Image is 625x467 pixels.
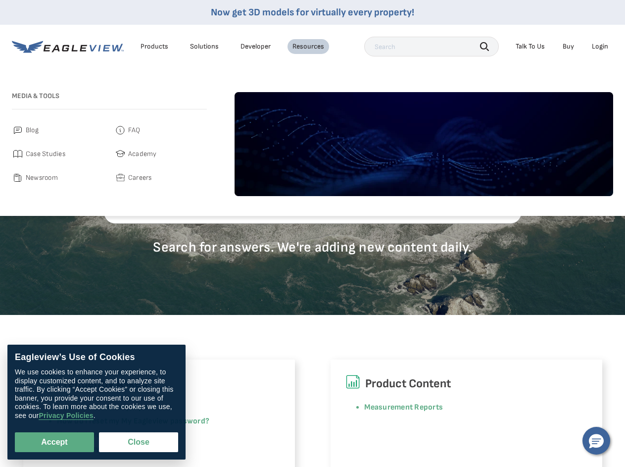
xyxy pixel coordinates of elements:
[582,427,610,455] button: Hello, have a question? Let’s chat.
[211,6,414,18] a: Now get 3D models for virtually every property!
[235,92,613,196] img: default-image.webp
[114,124,126,136] img: faq.svg
[15,432,94,452] button: Accept
[99,432,178,452] button: Close
[12,148,24,160] img: case_studies.svg
[141,42,168,51] div: Products
[364,403,443,412] a: Measurement Reports
[592,42,608,51] div: Login
[128,148,157,160] span: Academy
[114,148,126,160] img: academy.svg
[114,172,126,184] img: careers.svg
[26,148,65,160] span: Case Studies
[15,368,178,420] div: We use cookies to enhance your experience, to display customized content, and to analyze site tra...
[26,172,58,184] span: Newsroom
[26,124,39,136] span: Blog
[240,42,271,51] a: Developer
[292,42,324,51] div: Resources
[563,42,574,51] a: Buy
[114,124,207,136] a: FAQ
[12,92,207,101] h3: Media & Tools
[114,148,207,160] a: Academy
[114,172,207,184] a: Careers
[39,412,93,420] a: Privacy Policies
[12,124,24,136] img: blog.svg
[12,172,24,184] img: newsroom.svg
[128,124,141,136] span: FAQ
[128,172,152,184] span: Careers
[190,42,219,51] div: Solutions
[12,124,104,136] a: Blog
[345,374,587,393] h6: Product Content
[12,172,104,184] a: Newsroom
[103,239,522,256] p: Search for answers. We're adding new content daily.
[12,148,104,160] a: Case Studies
[15,352,178,363] div: Eagleview’s Use of Cookies
[364,37,499,56] input: Search
[516,42,545,51] div: Talk To Us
